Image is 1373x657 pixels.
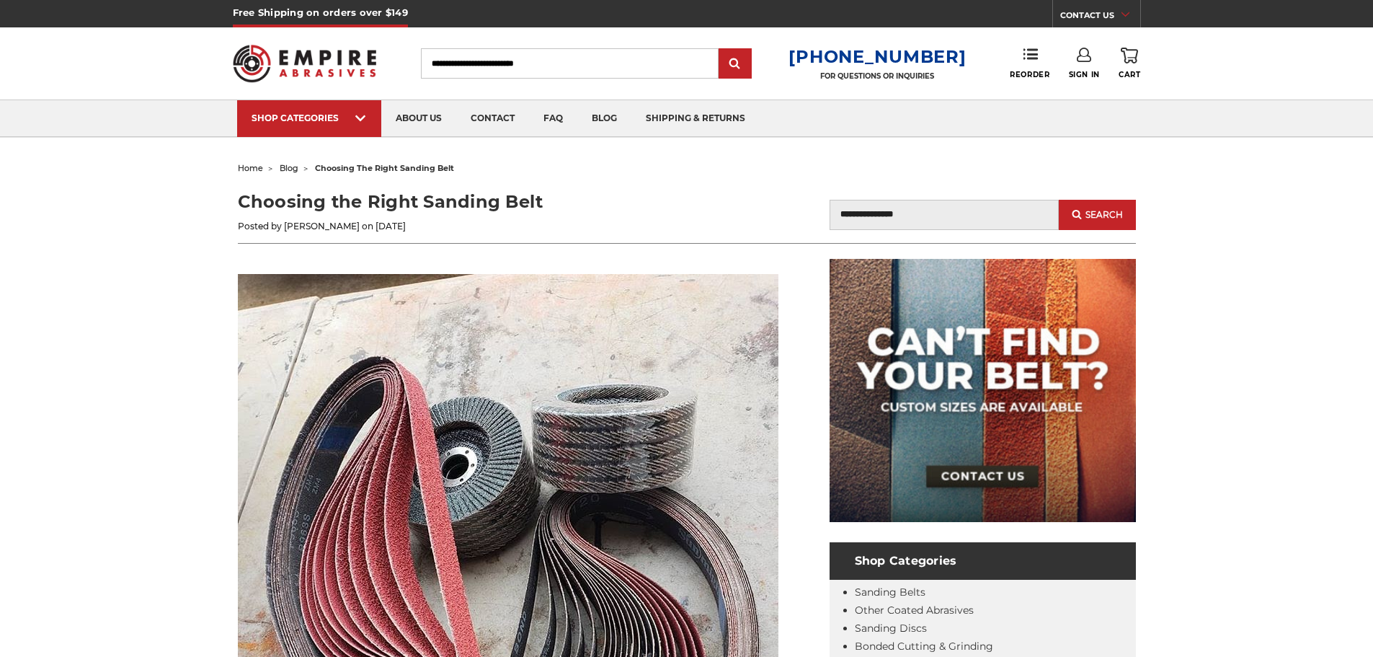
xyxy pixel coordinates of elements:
a: shipping & returns [631,100,760,137]
a: CONTACT US [1060,7,1140,27]
a: Sanding Belts [855,586,925,599]
p: FOR QUESTIONS OR INQUIRIES [788,71,966,81]
h1: Choosing the Right Sanding Belt [238,189,687,215]
a: Other Coated Abrasives [855,604,974,617]
input: Submit [721,50,750,79]
div: SHOP CATEGORIES [252,113,367,123]
a: Reorder [1010,48,1049,79]
a: about us [381,100,456,137]
a: blog [577,100,631,137]
a: Bonded Cutting & Grinding [855,640,993,653]
a: home [238,163,263,173]
span: Sign In [1069,70,1100,79]
a: faq [529,100,577,137]
img: promo banner for custom belts. [830,259,1136,522]
a: contact [456,100,529,137]
a: blog [280,163,298,173]
img: Empire Abrasives [233,35,377,92]
a: [PHONE_NUMBER] [788,46,966,67]
button: Search [1059,200,1135,230]
a: Cart [1119,48,1140,79]
span: Search [1085,210,1123,220]
span: Reorder [1010,70,1049,79]
p: Posted by [PERSON_NAME] on [DATE] [238,220,687,233]
span: choosing the right sanding belt [315,163,454,173]
a: Sanding Discs [855,622,927,635]
h4: Shop Categories [830,542,1136,580]
span: Cart [1119,70,1140,79]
